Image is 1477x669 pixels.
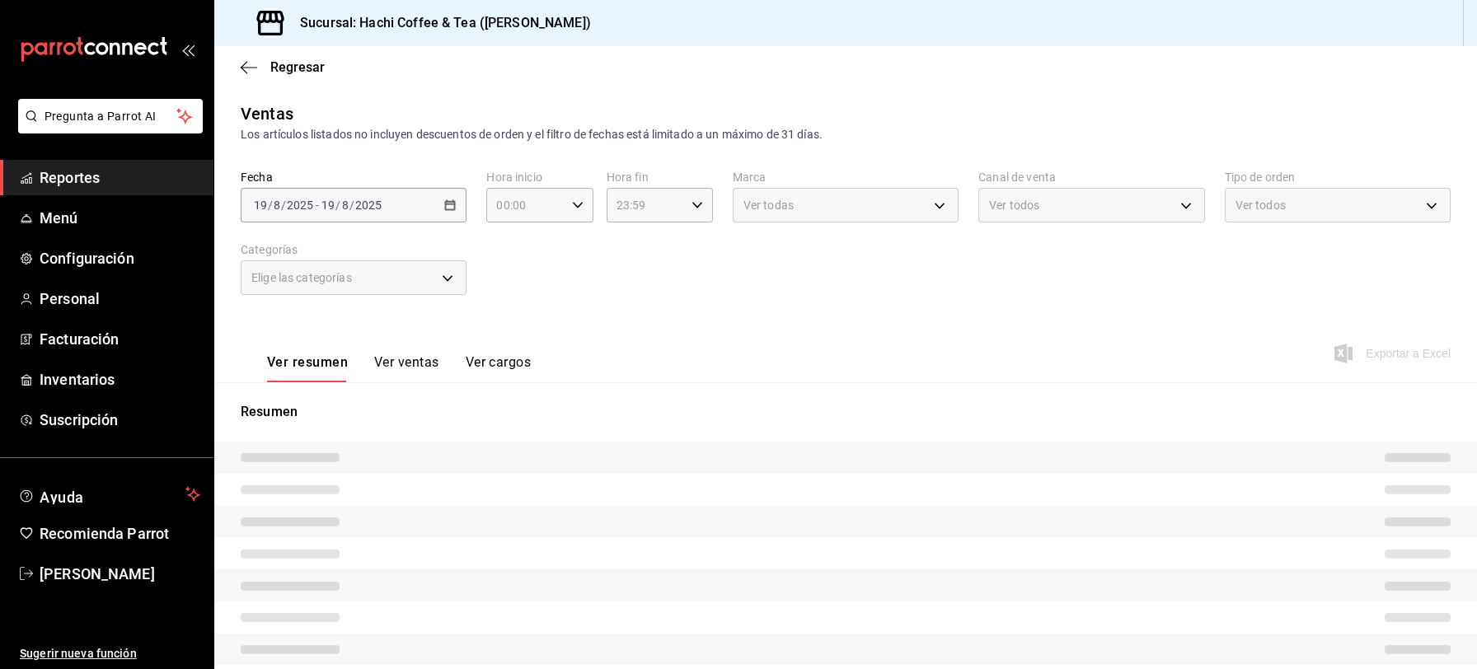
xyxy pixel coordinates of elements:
[733,171,959,183] label: Marca
[40,522,200,545] span: Recomienda Parrot
[273,199,281,212] input: --
[241,244,467,255] label: Categorías
[241,402,1451,422] p: Resumen
[253,199,268,212] input: --
[40,484,179,504] span: Ayuda
[978,171,1204,183] label: Canal de venta
[241,126,1451,143] div: Los artículos listados no incluyen descuentos de orden y el filtro de fechas está limitado a un m...
[241,171,467,183] label: Fecha
[1236,197,1286,213] span: Ver todos
[251,269,352,286] span: Elige las categorías
[486,171,593,183] label: Hora inicio
[40,563,200,585] span: [PERSON_NAME]
[316,199,319,212] span: -
[40,247,200,269] span: Configuración
[20,645,200,662] span: Sugerir nueva función
[321,199,335,212] input: --
[40,368,200,391] span: Inventarios
[349,199,354,212] span: /
[466,354,532,382] button: Ver cargos
[40,409,200,431] span: Suscripción
[989,197,1039,213] span: Ver todos
[341,199,349,212] input: --
[241,101,293,126] div: Ventas
[45,108,177,125] span: Pregunta a Parrot AI
[181,43,195,56] button: open_drawer_menu
[40,166,200,189] span: Reportes
[1225,171,1451,183] label: Tipo de orden
[40,328,200,350] span: Facturación
[241,59,325,75] button: Regresar
[287,13,591,33] h3: Sucursal: Hachi Coffee & Tea ([PERSON_NAME])
[18,99,203,133] button: Pregunta a Parrot AI
[268,199,273,212] span: /
[743,197,794,213] span: Ver todas
[607,171,713,183] label: Hora fin
[270,59,325,75] span: Regresar
[40,207,200,229] span: Menú
[281,199,286,212] span: /
[12,119,203,137] a: Pregunta a Parrot AI
[335,199,340,212] span: /
[286,199,314,212] input: ----
[374,354,439,382] button: Ver ventas
[267,354,348,382] button: Ver resumen
[354,199,382,212] input: ----
[40,288,200,310] span: Personal
[267,354,531,382] div: navigation tabs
